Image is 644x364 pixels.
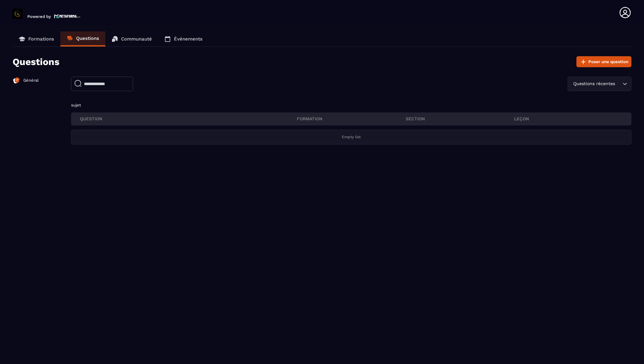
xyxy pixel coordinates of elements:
input: Search for option [616,80,621,87]
p: QUESTION [80,116,297,122]
a: Communauté [105,31,158,46]
p: Powered by [27,14,51,19]
p: Questions [13,56,59,67]
div: Search for option [568,77,631,91]
img: logo [54,14,80,19]
img: logo-branding [13,9,23,19]
p: leçon [514,116,623,122]
button: Poser une question [576,56,631,67]
a: Événements [158,31,209,46]
a: Formations [13,31,60,46]
a: Questions [60,31,105,46]
p: Événements [174,36,203,42]
p: Questions [76,35,99,41]
img: formation-icon-active.2ea72e5a.svg [13,77,20,84]
p: FORMATION [297,116,405,122]
span: sujet [71,103,81,107]
p: Formations [28,36,54,42]
p: Général [23,78,39,83]
p: Communauté [121,36,152,42]
p: Empty list [342,135,361,139]
span: Questions récentes [572,80,616,87]
p: section [406,116,514,122]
